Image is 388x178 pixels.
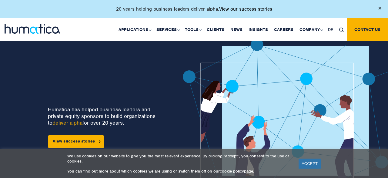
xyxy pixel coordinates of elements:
[67,169,291,174] p: You can find out more about which cookies we are using or switch them off on our page.
[204,18,227,41] a: Clients
[99,140,100,143] img: arrowicon
[347,18,388,41] a: Contact us
[52,119,82,126] a: deliver alpha
[182,18,204,41] a: Tools
[328,27,333,32] span: DE
[67,153,291,164] p: We use cookies on our website to give you the most relevant experience. By clicking “Accept”, you...
[325,18,336,41] a: DE
[115,18,153,41] a: Applications
[219,6,272,12] a: View our success stories
[220,169,244,174] a: cookie policy
[299,159,321,169] a: ACCEPT
[5,24,60,34] img: logo
[246,18,271,41] a: Insights
[48,135,104,148] a: View success stories
[48,106,161,126] p: Humatica has helped business leaders and private equity sponsors to build organizations to for ov...
[153,18,182,41] a: Services
[271,18,296,41] a: Careers
[227,18,246,41] a: News
[116,6,272,12] p: 20 years helping business leaders deliver alpha.
[296,18,325,41] a: Company
[339,28,344,32] img: search_icon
